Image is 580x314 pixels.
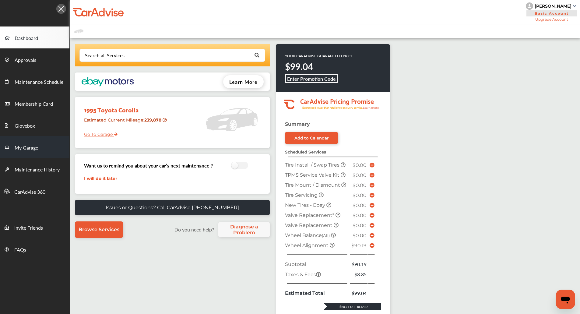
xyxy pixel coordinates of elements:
[285,162,341,168] span: Tire Install / Swap Tires
[285,182,341,188] span: Tire Mount / Dismount
[294,136,329,140] div: Add to Calendar
[526,10,577,16] span: Basic Account
[573,5,576,7] img: sCxJUJ+qAmfqhQGDUl18vwLg4ZYJ6CxN7XmbOMBAAAAAElFTkSuQmCC
[79,100,169,115] div: 1995 Toyota Corolla
[283,288,349,298] td: Estimated Total
[0,92,69,114] a: Membership Card
[75,200,270,215] a: Issues or Questions? Call CarAdvise [PHONE_NUMBER]
[15,56,36,64] span: Approvals
[300,95,374,106] tspan: CarAdvise Pricing Promise
[322,233,330,238] small: (All)
[15,78,63,86] span: Maintenance Schedule
[56,4,66,14] img: Icon.5fd9dcc7.svg
[171,226,217,233] label: Do you need help?
[351,243,367,249] span: $90.19
[285,60,313,73] strong: $99.04
[74,27,83,35] img: placeholder_car.fcab19be.svg
[353,162,367,168] span: $0.00
[353,233,367,238] span: $0.00
[285,212,336,218] span: Valve Replacement*
[285,272,321,277] span: Taxes & Fees
[15,166,60,174] span: Maintenance History
[285,132,338,144] a: Add to Calendar
[285,232,331,238] span: Wheel Balance
[285,222,334,228] span: Valve Replacement
[0,26,69,48] a: Dashboard
[353,213,367,218] span: $0.00
[526,2,533,10] img: knH8PDtVvWoAbQRylUukY18CTiRevjo20fAtgn5MLBQj4uumYvk2MzTtcAIzfGAtb1XOLVMAvhLuqoNAbL4reqehy0jehNKdM...
[353,182,367,188] span: $0.00
[353,192,367,198] span: $0.00
[526,17,578,22] span: Upgrade Account
[229,78,258,85] span: Learn More
[75,221,123,238] a: Browse Services
[221,224,267,235] span: Diagnose a Problem
[14,224,43,232] span: Invite Friends
[85,53,125,58] div: Search all Services
[287,75,336,82] b: Enter Promotion Code
[14,246,26,254] span: FAQs
[15,122,35,130] span: Glovebox
[206,100,258,139] img: placeholder_car.5a1ece94.svg
[0,136,69,158] a: My Garage
[79,127,118,139] a: Go To Garage
[285,53,353,58] p: YOUR CARADVISE GUARANTEED PRICE
[79,115,169,130] div: Estimated Current Mileage :
[323,305,381,309] div: $20.74 Off Retail!
[15,100,53,108] span: Membership Card
[556,290,575,309] iframe: Button to launch messaging window
[106,205,239,210] p: Issues or Questions? Call CarAdvise [PHONE_NUMBER]
[353,172,367,178] span: $0.00
[15,34,38,42] span: Dashboard
[84,176,117,181] a: I will do it later
[0,70,69,92] a: Maintenance Schedule
[0,158,69,180] a: Maintenance History
[349,259,368,269] td: $90.19
[14,188,45,196] span: CarAdvise 360
[285,172,341,178] span: TPMS Service Valve Kit
[285,121,310,127] strong: Summary
[349,288,368,298] td: $99.04
[302,106,363,110] tspan: Guaranteed lower than retail price on every service.
[353,223,367,228] span: $0.00
[353,203,367,208] span: $0.00
[0,48,69,70] a: Approvals
[285,192,319,198] span: Tire Servicing
[285,242,330,248] span: Wheel Alignment
[84,162,213,169] h3: Want us to remind you about your car’s next maintenance ?
[285,202,326,208] span: New Tires - Ebay
[363,106,379,109] tspan: Learn more
[218,222,270,237] a: Diagnose a Problem
[285,150,326,154] strong: Scheduled Services
[283,259,349,269] td: Subtotal
[79,227,119,232] span: Browse Services
[535,3,571,9] div: [PERSON_NAME]
[15,144,38,152] span: My Garage
[144,117,163,123] strong: 239,878
[349,269,368,279] td: $8.85
[0,114,69,136] a: Glovebox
